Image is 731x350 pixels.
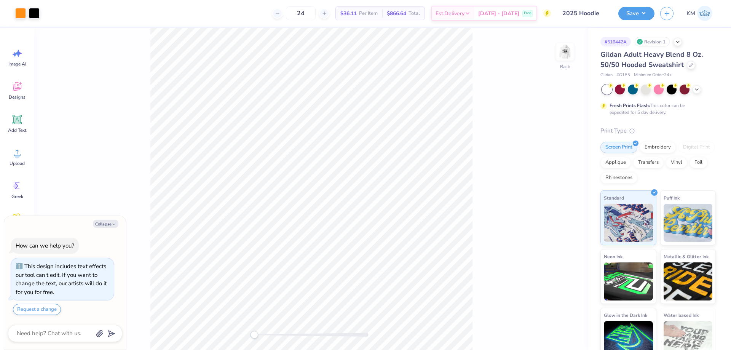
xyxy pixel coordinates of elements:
span: Glow in the Dark Ink [604,311,647,319]
img: Standard [604,204,653,242]
strong: Fresh Prints Flash: [610,102,650,109]
span: $36.11 [340,10,357,18]
div: Embroidery [640,142,676,153]
div: This color can be expedited for 5 day delivery. [610,102,703,116]
div: Digital Print [678,142,715,153]
span: Est. Delivery [436,10,464,18]
div: Print Type [600,126,716,135]
div: Screen Print [600,142,637,153]
span: Neon Ink [604,253,622,261]
input: Untitled Design [557,6,613,21]
span: Total [409,10,420,18]
input: – – [286,6,316,20]
span: Upload [10,160,25,166]
span: $866.64 [387,10,406,18]
div: Foil [690,157,707,168]
span: Greek [11,193,23,200]
button: Save [618,7,654,20]
a: KM [683,6,716,21]
div: Rhinestones [600,172,637,184]
span: [DATE] - [DATE] [478,10,519,18]
button: Collapse [93,220,118,228]
span: Minimum Order: 24 + [634,72,672,78]
span: Designs [9,94,26,100]
img: Karl Michael Narciza [697,6,712,21]
button: Request a change [13,304,61,315]
span: # G185 [616,72,630,78]
span: Standard [604,194,624,202]
span: Puff Ink [664,194,680,202]
img: Metallic & Glitter Ink [664,262,713,300]
span: Add Text [8,127,26,133]
div: How can we help you? [16,242,74,249]
div: This design includes text effects our tool can't edit. If you want to change the text, our artist... [16,262,107,296]
div: Applique [600,157,631,168]
img: Puff Ink [664,204,713,242]
span: KM [686,9,695,18]
img: Neon Ink [604,262,653,300]
span: Gildan Adult Heavy Blend 8 Oz. 50/50 Hooded Sweatshirt [600,50,703,69]
div: Vinyl [666,157,687,168]
span: Free [524,11,531,16]
div: Transfers [633,157,664,168]
img: Back [557,44,573,59]
span: Image AI [8,61,26,67]
span: Metallic & Glitter Ink [664,253,709,261]
span: Per Item [359,10,378,18]
div: # 516442A [600,37,631,46]
div: Accessibility label [251,331,258,339]
div: Revision 1 [635,37,670,46]
div: Back [560,63,570,70]
span: Water based Ink [664,311,699,319]
span: Gildan [600,72,613,78]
